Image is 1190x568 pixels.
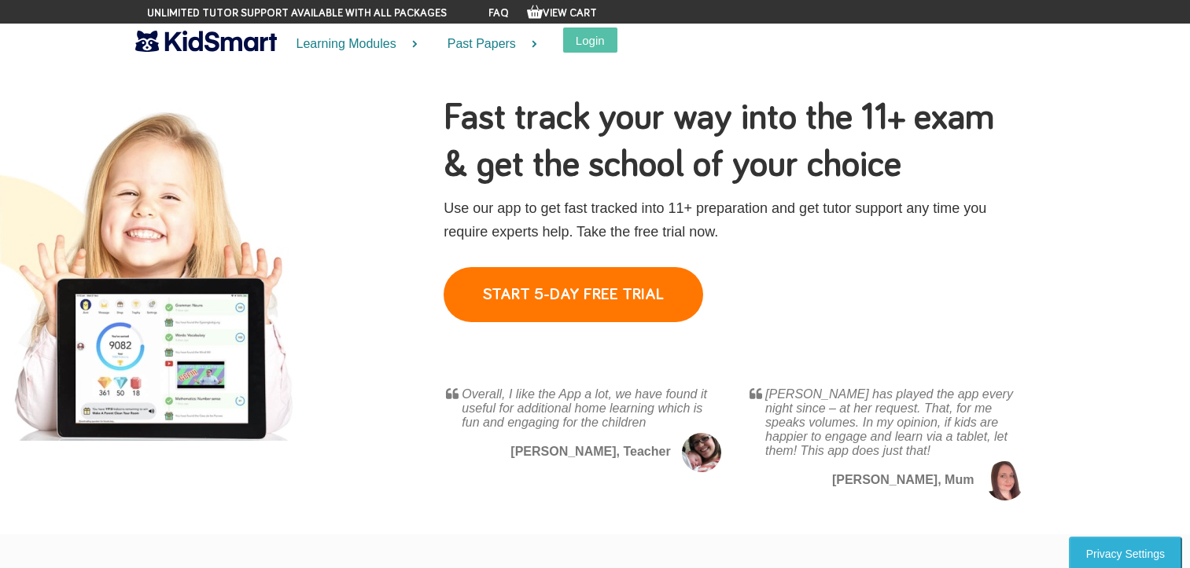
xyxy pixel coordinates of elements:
b: [PERSON_NAME], Teacher [510,445,670,458]
i: [PERSON_NAME] has played the app every night since – at her request. That, for me speaks volumes.... [765,387,1013,457]
i: Overall, I like the App a lot, we have found it useful for additional home learning which is fun ... [462,387,707,429]
img: Great reviews from mums on the 11 plus questions app [986,461,1025,500]
a: FAQ [488,8,509,19]
span: Unlimited tutor support available with all packages [147,5,447,21]
a: Learning Modules [277,24,428,65]
h1: Fast track your way into the 11+ exam & get the school of your choice [444,94,1027,189]
p: Use our app to get fast tracked into 11+ preparation and get tutor support any time you require e... [444,196,1027,244]
a: START 5-DAY FREE TRIAL [444,267,703,322]
img: Awesome, 5 star, KidSmart app reviews from mothergeek [750,387,762,400]
button: Login [563,27,617,53]
a: Past Papers [428,24,547,65]
img: KidSmart logo [135,27,277,55]
img: Your items in the shopping basket [527,4,543,20]
img: Great reviews from mums on the 11 plus questions app [682,433,721,472]
img: Awesome, 5 star, KidSmart app reviews from whatmummythinks [446,387,459,400]
b: [PERSON_NAME], Mum [832,473,974,486]
a: View Cart [527,8,597,19]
